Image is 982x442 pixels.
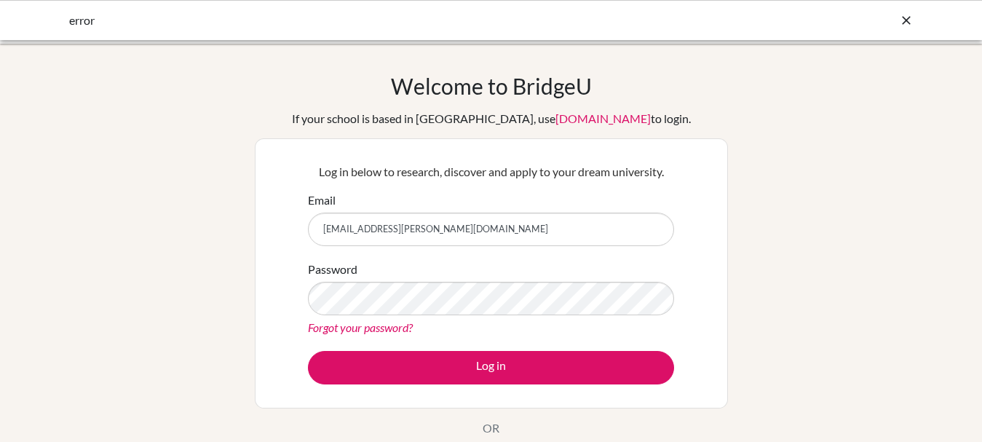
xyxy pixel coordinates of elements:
h1: Welcome to BridgeU [391,73,592,99]
label: Password [308,261,357,278]
div: If your school is based in [GEOGRAPHIC_DATA], use to login. [292,110,691,127]
div: error [69,12,695,29]
label: Email [308,192,336,209]
p: Log in below to research, discover and apply to your dream university. [308,163,674,181]
a: [DOMAIN_NAME] [555,111,651,125]
button: Log in [308,351,674,384]
p: OR [483,419,499,437]
a: Forgot your password? [308,320,413,334]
